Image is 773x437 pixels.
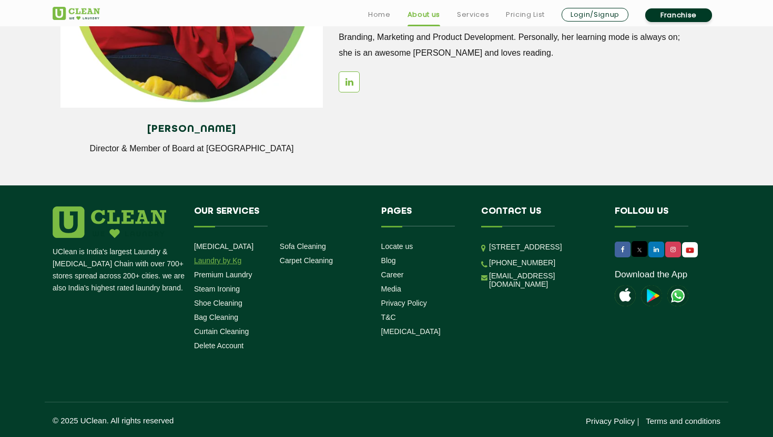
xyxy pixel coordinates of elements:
p: UClean is India's largest Laundry & [MEDICAL_DATA] Chain with over 700+ stores spread across 200+... [53,246,186,294]
a: Login/Signup [562,8,628,22]
a: Media [381,285,401,293]
img: UClean Laundry and Dry Cleaning [53,7,100,20]
a: Steam Ironing [194,285,240,293]
a: Terms and conditions [646,417,720,425]
p: Director & Member of Board at [GEOGRAPHIC_DATA] [68,144,315,153]
a: Shoe Cleaning [194,299,242,307]
a: Privacy Policy [381,299,427,307]
a: Sofa Cleaning [280,242,326,251]
a: Carpet Cleaning [280,256,333,265]
a: Career [381,270,404,279]
a: Laundry by Kg [194,256,241,265]
a: Delete Account [194,341,243,350]
img: UClean Laundry and Dry Cleaning [683,245,697,256]
a: [MEDICAL_DATA] [194,242,253,251]
a: Blog [381,256,396,265]
a: Privacy Policy [586,417,635,425]
a: Home [368,8,391,21]
h4: Our Services [194,206,365,226]
a: Services [457,8,489,21]
a: About us [408,8,440,21]
a: Franchise [645,8,712,22]
a: Locate us [381,242,413,251]
img: apple-icon.png [615,285,636,306]
p: [STREET_ADDRESS] [489,241,599,253]
a: [MEDICAL_DATA] [381,327,441,336]
h4: Pages [381,206,466,226]
img: logo.png [53,206,166,238]
a: Bag Cleaning [194,313,238,321]
h4: [PERSON_NAME] [68,123,315,135]
a: Premium Laundry [194,270,252,279]
a: [EMAIL_ADDRESS][DOMAIN_NAME] [489,272,599,288]
img: UClean Laundry and Dry Cleaning [667,285,688,306]
img: playstoreicon.png [641,285,662,306]
a: Curtain Cleaning [194,327,249,336]
a: [PHONE_NUMBER] [489,258,555,267]
h4: Follow us [615,206,707,226]
h4: Contact us [481,206,599,226]
a: T&C [381,313,396,321]
a: Download the App [615,269,687,280]
p: © 2025 UClean. All rights reserved [53,416,387,425]
a: Pricing List [506,8,545,21]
